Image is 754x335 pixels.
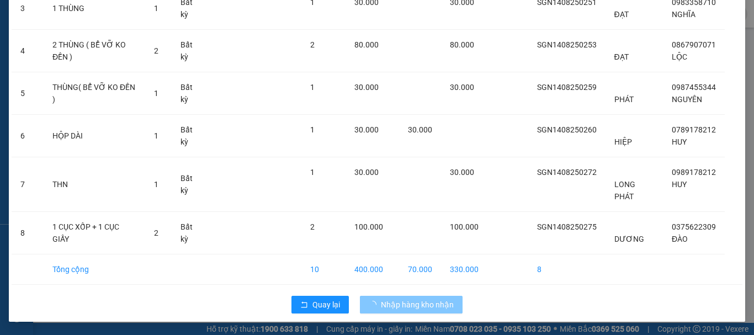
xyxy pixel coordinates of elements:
span: 1 [310,168,315,177]
span: 30.000 [354,168,379,177]
span: HUY [672,137,687,146]
span: 1 [154,89,158,98]
td: THÙNG( BỂ VỠ KO ĐỀN ) [44,72,145,115]
button: Nhập hàng kho nhận [360,296,463,313]
td: HỘP DÀI [44,115,145,157]
span: ĐẠT [614,52,629,61]
span: 80.000 [354,40,379,49]
span: 2 [154,46,158,55]
span: 30.000 [354,125,379,134]
span: 0789178212 [672,125,716,134]
td: 6 [12,115,44,157]
span: LONG PHÁT [614,180,635,201]
td: 5 [12,72,44,115]
td: 2 THÙNG ( BỂ VỠ KO ĐỀN ) [44,30,145,72]
span: HUY [672,180,687,189]
span: ĐẠT [614,10,629,19]
td: Bất kỳ [172,72,210,115]
span: Nhập hàng kho nhận [381,299,454,311]
span: 30.000 [450,83,474,92]
span: 1 [154,180,158,189]
span: 0989178212 [672,168,716,177]
td: 400.000 [346,254,399,285]
td: 8 [528,254,606,285]
td: 70.000 [399,254,441,285]
span: 30.000 [450,168,474,177]
span: NGHĨA [672,10,695,19]
span: 100.000 [354,222,383,231]
td: 4 [12,30,44,72]
span: ĐÀO [672,235,688,243]
td: Bất kỳ [172,115,210,157]
td: Bất kỳ [172,157,210,212]
span: LỘC [672,52,687,61]
span: 1 [310,83,315,92]
td: Bất kỳ [172,30,210,72]
span: 30.000 [408,125,432,134]
span: PHÁT [614,95,634,104]
span: 0987455344 [672,83,716,92]
span: SGN1408250275 [537,222,597,231]
span: SGN1408250253 [537,40,597,49]
span: 1 [310,125,315,134]
span: SGN1408250272 [537,168,597,177]
span: 100.000 [450,222,479,231]
td: Bất kỳ [172,212,210,254]
span: 1 [154,4,158,13]
span: SGN1408250260 [537,125,597,134]
span: 2 [310,222,315,231]
td: THN [44,157,145,212]
td: Tổng cộng [44,254,145,285]
td: 330.000 [441,254,487,285]
span: 2 [310,40,315,49]
span: HIỆP [614,137,632,146]
td: 7 [12,157,44,212]
td: 1 CỤC XỐP + 1 CỤC GIẤY [44,212,145,254]
span: SGN1408250259 [537,83,597,92]
span: 30.000 [354,83,379,92]
span: loading [369,301,381,309]
span: NGUYÊN [672,95,702,104]
span: DƯƠNG [614,235,644,243]
span: 1 [154,131,158,140]
span: rollback [300,301,308,310]
span: 0375622309 [672,222,716,231]
button: rollbackQuay lại [291,296,349,313]
span: Quay lại [312,299,340,311]
span: 80.000 [450,40,474,49]
td: 10 [301,254,346,285]
td: 8 [12,212,44,254]
span: 2 [154,228,158,237]
span: 0867907071 [672,40,716,49]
